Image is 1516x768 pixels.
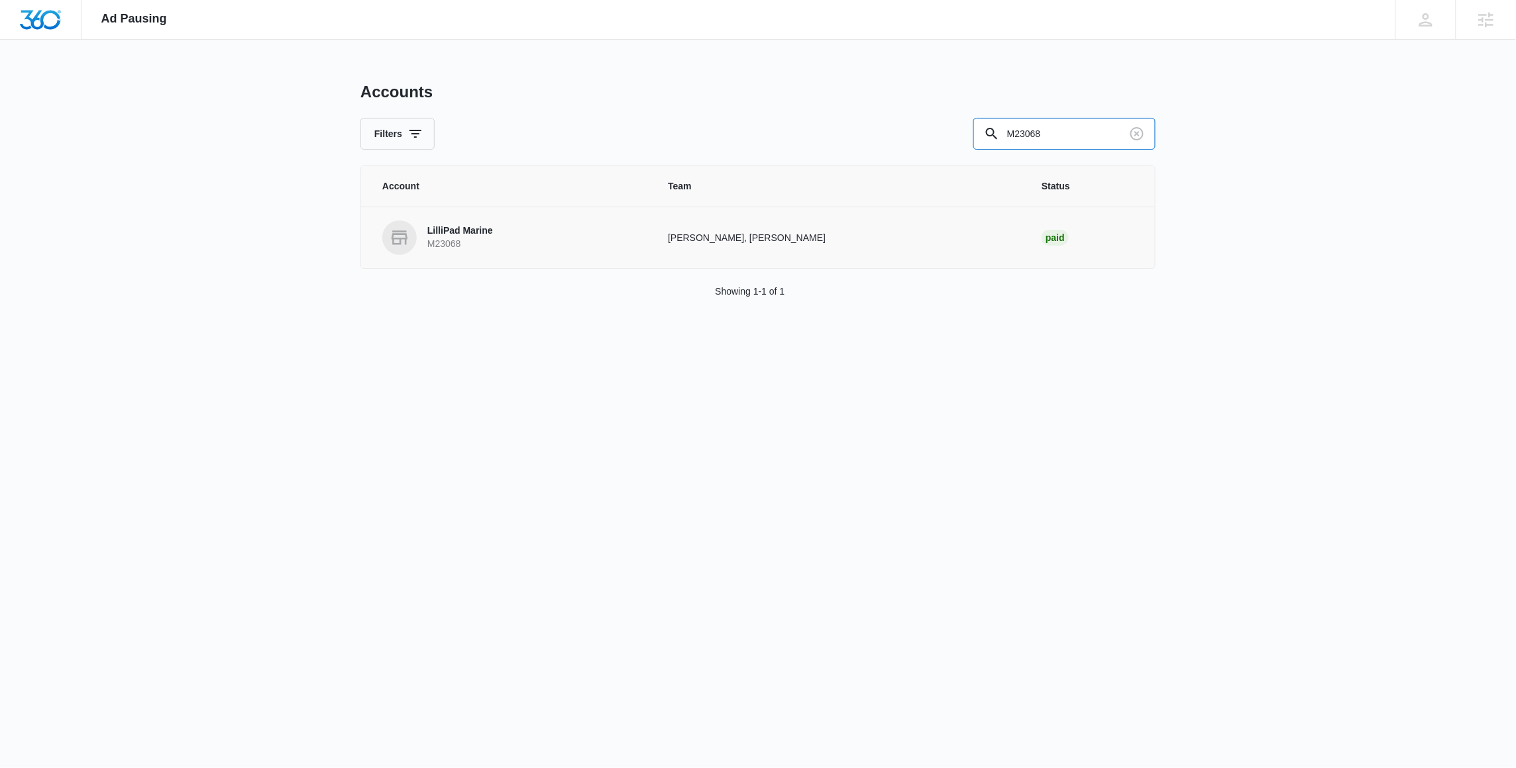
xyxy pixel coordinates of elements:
p: Showing 1-1 of 1 [715,285,785,299]
span: Account [382,179,636,193]
button: Clear [1126,123,1148,144]
span: Ad Pausing [101,12,167,26]
span: Team [668,179,1010,193]
p: LilliPad Marine [427,224,493,238]
p: [PERSON_NAME], [PERSON_NAME] [668,231,1010,245]
input: Search By Account Number [973,118,1156,150]
p: M23068 [427,238,493,251]
button: Filters [360,118,435,150]
a: LilliPad MarineM23068 [382,220,636,255]
h1: Accounts [360,82,433,102]
div: Paid [1042,230,1069,246]
span: Status [1042,179,1134,193]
